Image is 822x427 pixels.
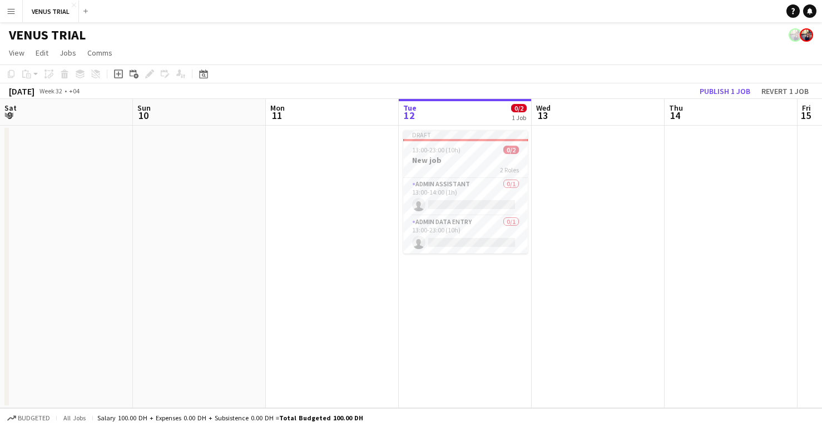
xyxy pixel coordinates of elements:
span: Sat [4,103,17,113]
span: 14 [667,109,683,122]
app-job-card: Draft13:00-23:00 (10h)0/2New job2 RolesAdmin Assistant0/113:00-14:00 (1h) Admin Data Entry0/113:0... [403,130,528,254]
span: Comms [87,48,112,58]
span: 12 [402,109,417,122]
button: VENUS TRIAL [23,1,79,22]
span: 9 [3,109,17,122]
div: Salary 100.00 DH + Expenses 0.00 DH + Subsistence 0.00 DH = [97,414,363,422]
div: Draft [403,130,528,139]
span: 0/2 [503,146,519,154]
app-user-avatar: Venus Joson [800,28,813,42]
div: [DATE] [9,86,34,97]
span: 11 [269,109,285,122]
span: Thu [669,103,683,113]
span: Edit [36,48,48,58]
span: Sun [137,103,151,113]
app-card-role: Admin Data Entry0/113:00-23:00 (10h) [403,216,528,254]
div: 1 Job [512,113,526,122]
span: 10 [136,109,151,122]
span: Total Budgeted 100.00 DH [279,414,363,422]
app-card-role: Admin Assistant0/113:00-14:00 (1h) [403,178,528,216]
a: View [4,46,29,60]
span: 13 [534,109,551,122]
span: 15 [800,109,811,122]
span: Jobs [60,48,76,58]
h3: New job [403,155,528,165]
span: Fri [802,103,811,113]
button: Budgeted [6,412,52,424]
app-user-avatar: Venus Joson [789,28,802,42]
span: Week 32 [37,87,65,95]
a: Edit [31,46,53,60]
a: Comms [83,46,117,60]
span: Tue [403,103,417,113]
button: Publish 1 job [695,84,755,98]
span: Wed [536,103,551,113]
span: All jobs [61,414,88,422]
span: 13:00-23:00 (10h) [412,146,460,154]
h1: VENUS TRIAL [9,27,86,43]
a: Jobs [55,46,81,60]
span: Mon [270,103,285,113]
button: Revert 1 job [757,84,813,98]
span: Budgeted [18,414,50,422]
span: 2 Roles [500,166,519,174]
span: 0/2 [511,104,527,112]
div: +04 [69,87,80,95]
span: View [9,48,24,58]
